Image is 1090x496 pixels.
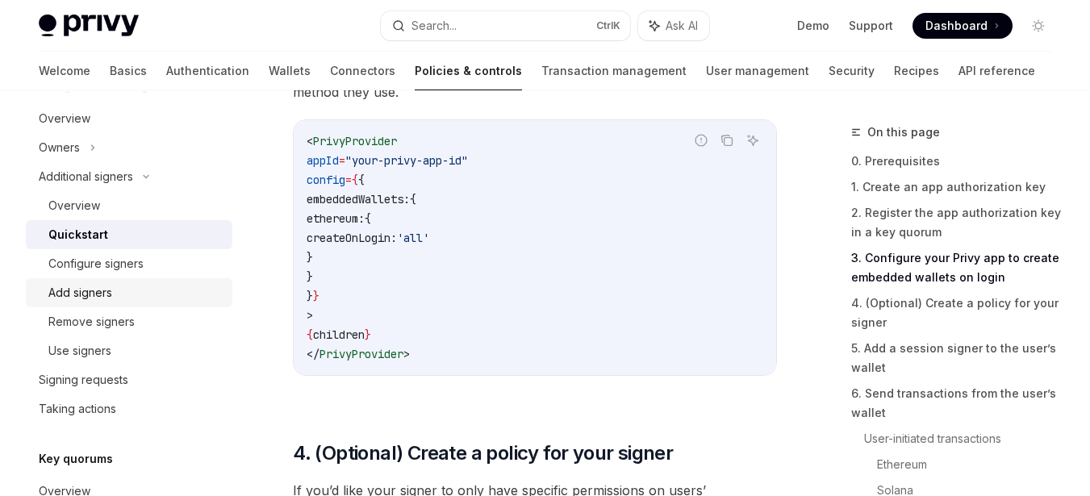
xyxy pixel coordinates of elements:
[48,341,111,361] div: Use signers
[381,11,631,40] button: Search...CtrlK
[925,18,988,34] span: Dashboard
[26,278,232,307] a: Add signers
[851,200,1064,245] a: 2. Register the app authorization key in a key quorum
[26,249,232,278] a: Configure signers
[48,254,144,273] div: Configure signers
[39,109,90,128] div: Overview
[307,289,313,303] span: }
[307,250,313,265] span: }
[26,394,232,423] a: Taking actions
[269,52,311,90] a: Wallets
[716,130,737,151] button: Copy the contents from the code block
[48,283,112,302] div: Add signers
[313,134,397,148] span: PrivyProvider
[849,18,893,34] a: Support
[1025,13,1051,39] button: Toggle dark mode
[166,52,249,90] a: Authentication
[666,18,698,34] span: Ask AI
[851,148,1064,174] a: 0. Prerequisites
[877,452,1064,477] a: Ethereum
[706,52,809,90] a: User management
[48,312,135,331] div: Remove signers
[397,231,429,245] span: 'all'
[39,15,139,37] img: light logo
[313,289,319,303] span: }
[39,167,133,186] div: Additional signers
[39,399,116,419] div: Taking actions
[742,130,763,151] button: Ask AI
[867,123,940,142] span: On this page
[403,347,410,361] span: >
[541,52,687,90] a: Transaction management
[26,104,232,133] a: Overview
[638,11,709,40] button: Ask AI
[26,220,232,249] a: Quickstart
[851,381,1064,426] a: 6. Send transactions from the user’s wallet
[958,52,1035,90] a: API reference
[411,16,457,35] div: Search...
[313,327,365,342] span: children
[307,192,410,206] span: embeddedWallets:
[330,52,395,90] a: Connectors
[894,52,939,90] a: Recipes
[913,13,1013,39] a: Dashboard
[26,336,232,365] a: Use signers
[851,336,1064,381] a: 5. Add a session signer to the user’s wallet
[829,52,875,90] a: Security
[307,153,339,168] span: appId
[365,327,371,342] span: }
[691,130,712,151] button: Report incorrect code
[39,449,113,469] h5: Key quorums
[307,231,397,245] span: createOnLogin:
[110,52,147,90] a: Basics
[851,290,1064,336] a: 4. (Optional) Create a policy for your signer
[307,173,345,187] span: config
[293,440,673,466] span: 4. (Optional) Create a policy for your signer
[307,211,365,226] span: ethereum:
[358,173,365,187] span: {
[307,134,313,148] span: <
[352,173,358,187] span: {
[319,347,403,361] span: PrivyProvider
[797,18,829,34] a: Demo
[864,426,1064,452] a: User-initiated transactions
[415,52,522,90] a: Policies & controls
[26,365,232,394] a: Signing requests
[851,174,1064,200] a: 1. Create an app authorization key
[339,153,345,168] span: =
[307,269,313,284] span: }
[307,327,313,342] span: {
[39,370,128,390] div: Signing requests
[365,211,371,226] span: {
[39,138,80,157] div: Owners
[307,308,313,323] span: >
[307,347,319,361] span: </
[345,173,352,187] span: =
[851,245,1064,290] a: 3. Configure your Privy app to create embedded wallets on login
[596,19,620,32] span: Ctrl K
[39,52,90,90] a: Welcome
[26,307,232,336] a: Remove signers
[48,196,100,215] div: Overview
[48,225,108,244] div: Quickstart
[345,153,468,168] span: "your-privy-app-id"
[410,192,416,206] span: {
[26,191,232,220] a: Overview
